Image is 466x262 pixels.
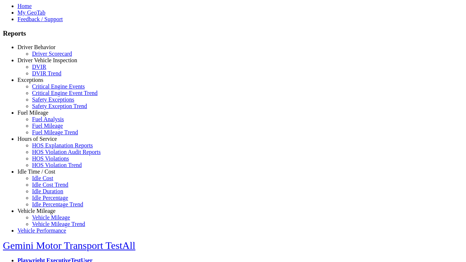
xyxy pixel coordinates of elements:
a: Feedback / Support [17,16,63,22]
a: DVIR Trend [32,70,61,76]
a: Home [17,3,32,9]
a: Critical Engine Events [32,83,85,90]
a: Vehicle Mileage Trend [32,221,85,227]
a: Critical Engine Event Trend [32,90,98,96]
a: HOS Explanation Reports [32,142,93,148]
a: Driver Behavior [17,44,55,50]
a: Gemini Motor Transport TestAll [3,240,135,251]
a: Vehicle Performance [17,227,66,234]
a: Fuel Mileage [17,110,48,116]
a: Vehicle Mileage [32,214,70,221]
a: DVIR [32,64,46,70]
a: Idle Time / Cost [17,168,55,175]
a: Safety Exception Trend [32,103,87,109]
a: HOS Violation Trend [32,162,82,168]
a: Driver Scorecard [32,51,72,57]
a: Fuel Analysis [32,116,64,122]
a: Fuel Mileage [32,123,63,129]
a: Idle Duration [32,188,63,194]
a: Idle Cost [32,175,53,181]
a: Safety Exceptions [32,96,74,103]
a: Hours of Service [17,136,57,142]
a: Idle Cost Trend [32,182,68,188]
a: My GeoTab [17,9,46,16]
a: Vehicle Mileage [17,208,55,214]
a: Fuel Mileage Trend [32,129,78,135]
h3: Reports [3,29,463,37]
a: HOS Violations [32,155,69,162]
a: Idle Percentage Trend [32,201,83,207]
a: Exceptions [17,77,43,83]
a: Driver Vehicle Inspection [17,57,77,63]
a: Idle Percentage [32,195,68,201]
a: HOS Violation Audit Reports [32,149,101,155]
